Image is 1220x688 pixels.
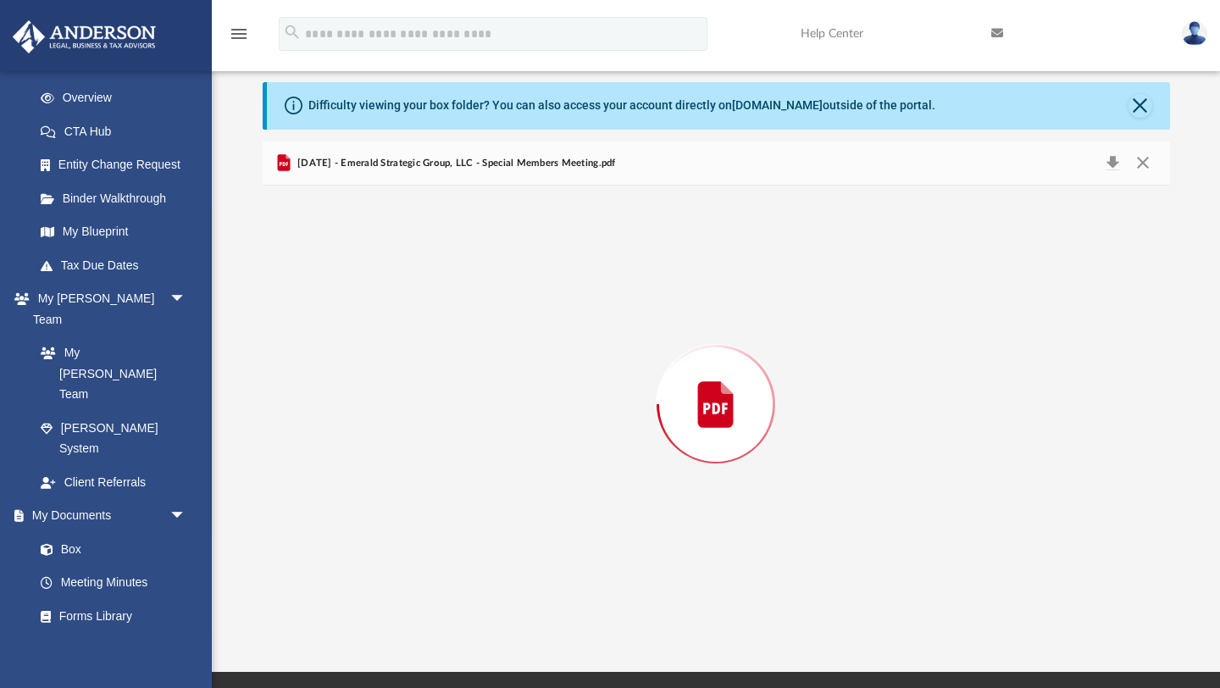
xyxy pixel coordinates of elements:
i: menu [229,24,249,44]
button: Close [1128,152,1158,175]
button: Close [1128,94,1152,118]
a: Meeting Minutes [24,566,203,600]
a: Entity Change Request [24,148,212,182]
a: My Blueprint [24,215,203,249]
a: My [PERSON_NAME] Team [24,336,195,412]
a: CTA Hub [24,114,212,148]
span: arrow_drop_down [169,282,203,317]
a: Tax Due Dates [24,248,212,282]
a: Client Referrals [24,465,203,499]
a: menu [229,32,249,44]
span: arrow_drop_down [169,499,203,534]
i: search [283,23,302,42]
img: Anderson Advisors Platinum Portal [8,20,161,53]
a: [DOMAIN_NAME] [732,98,823,112]
img: User Pic [1182,21,1207,46]
span: [DATE] - Emerald Strategic Group, LLC - Special Members Meeting.pdf [294,156,616,171]
a: Forms Library [24,599,195,633]
a: [PERSON_NAME] System [24,411,203,465]
a: Binder Walkthrough [24,181,212,215]
a: Box [24,532,195,566]
button: Download [1098,152,1128,175]
a: Overview [24,81,212,115]
a: My [PERSON_NAME] Teamarrow_drop_down [12,282,203,336]
div: Preview [263,141,1170,624]
div: Difficulty viewing your box folder? You can also access your account directly on outside of the p... [308,97,935,114]
a: My Documentsarrow_drop_down [12,499,203,533]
